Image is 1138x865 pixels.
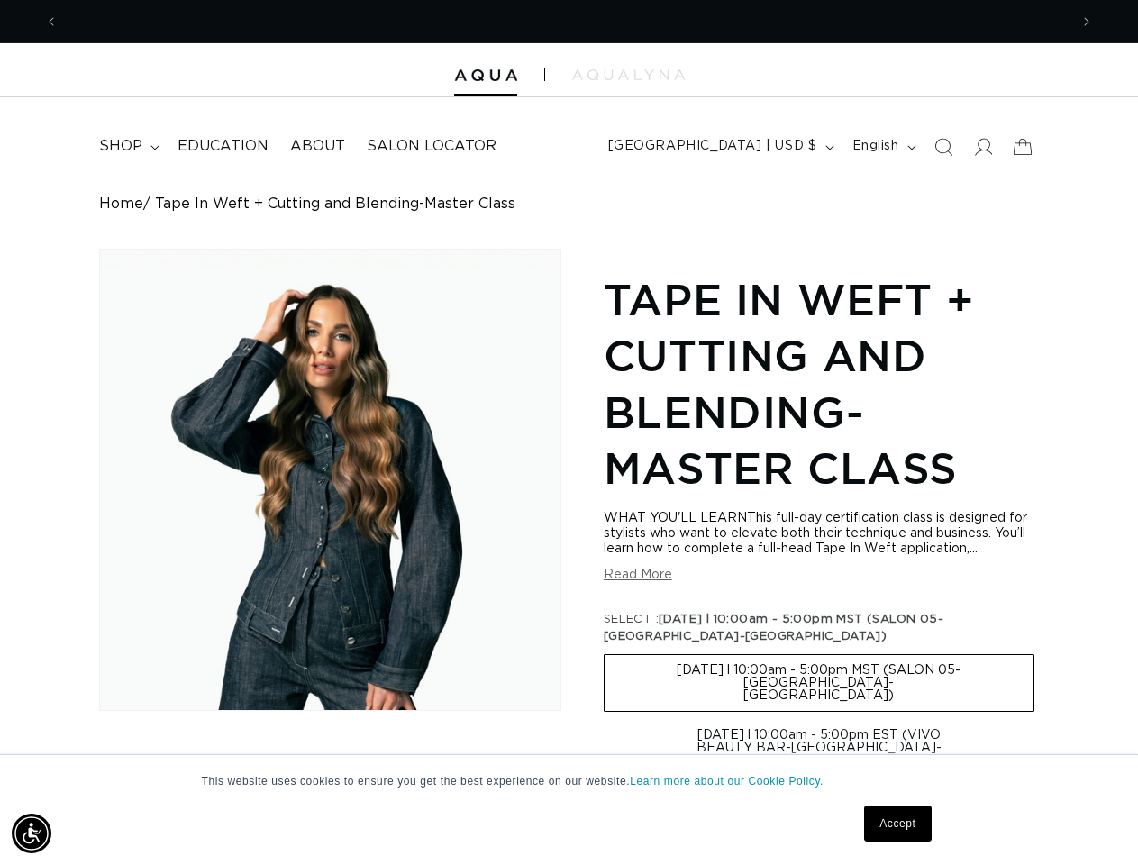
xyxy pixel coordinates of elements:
[167,126,279,167] a: Education
[604,720,1034,776] label: [DATE] l 10:00am - 5:00pm EST (VIVO BEAUTY BAR-[GEOGRAPHIC_DATA]-[GEOGRAPHIC_DATA])
[597,130,842,164] button: [GEOGRAPHIC_DATA] | USD $
[608,137,817,156] span: [GEOGRAPHIC_DATA] | USD $
[155,196,515,213] span: Tape In Weft + Cutting and Blending-Master Class
[202,773,937,789] p: This website uses cookies to ensure you get the best experience on our website.
[842,130,924,164] button: English
[99,196,143,213] a: Home
[604,611,1039,646] legend: SELECT :
[32,5,71,39] button: Previous announcement
[852,137,899,156] span: English
[604,511,1039,557] div: WHAT YOU'LL LEARNThis full-day certification class is designed for stylists who want to elevate b...
[1067,5,1106,39] button: Next announcement
[99,196,1038,213] nav: breadcrumbs
[454,69,517,82] img: Aqua Hair Extensions
[924,127,963,167] summary: Search
[99,137,142,156] span: shop
[367,137,496,156] span: Salon Locator
[356,126,507,167] a: Salon Locator
[12,814,51,853] div: Accessibility Menu
[290,137,345,156] span: About
[864,806,931,842] a: Accept
[604,614,943,643] span: [DATE] l 10:00am - 5:00pm MST (SALON 05-[GEOGRAPHIC_DATA]-[GEOGRAPHIC_DATA])
[630,775,824,788] a: Learn more about our Cookie Policy.
[604,568,672,583] button: Read More
[604,271,1039,496] h1: Tape In Weft + Cutting and Blending-Master Class
[1048,778,1138,865] iframe: Chat Widget
[99,249,561,711] media-gallery: Gallery Viewer
[88,126,167,167] summary: shop
[279,126,356,167] a: About
[604,654,1034,712] label: [DATE] l 10:00am - 5:00pm MST (SALON 05-[GEOGRAPHIC_DATA]-[GEOGRAPHIC_DATA])
[572,69,685,80] img: aqualyna.com
[178,137,269,156] span: Education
